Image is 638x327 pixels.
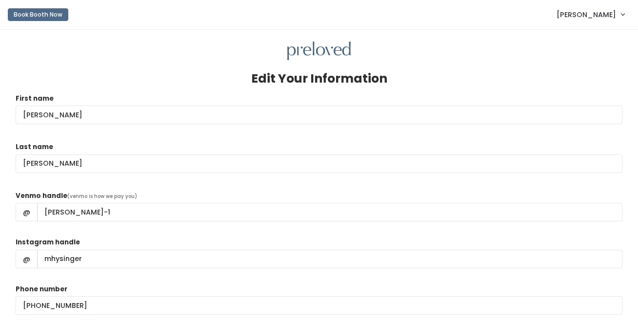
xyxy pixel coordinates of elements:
span: [PERSON_NAME] [557,9,616,20]
img: preloved logo [287,42,351,61]
label: First name [16,94,54,104]
span: @ [16,203,38,221]
label: Last name [16,142,53,152]
h3: Edit Your Information [251,72,387,86]
input: handle [37,203,622,221]
a: [PERSON_NAME] [547,4,634,25]
span: (venmo is how we pay you) [67,193,137,200]
input: (___) ___-____ [16,296,622,315]
label: Instagram handle [16,238,80,247]
input: handle [37,250,622,268]
span: @ [16,250,38,268]
label: Phone number [16,284,67,294]
button: Book Booth Now [8,8,68,21]
a: Book Booth Now [8,4,68,25]
label: Venmo handle [16,191,67,201]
